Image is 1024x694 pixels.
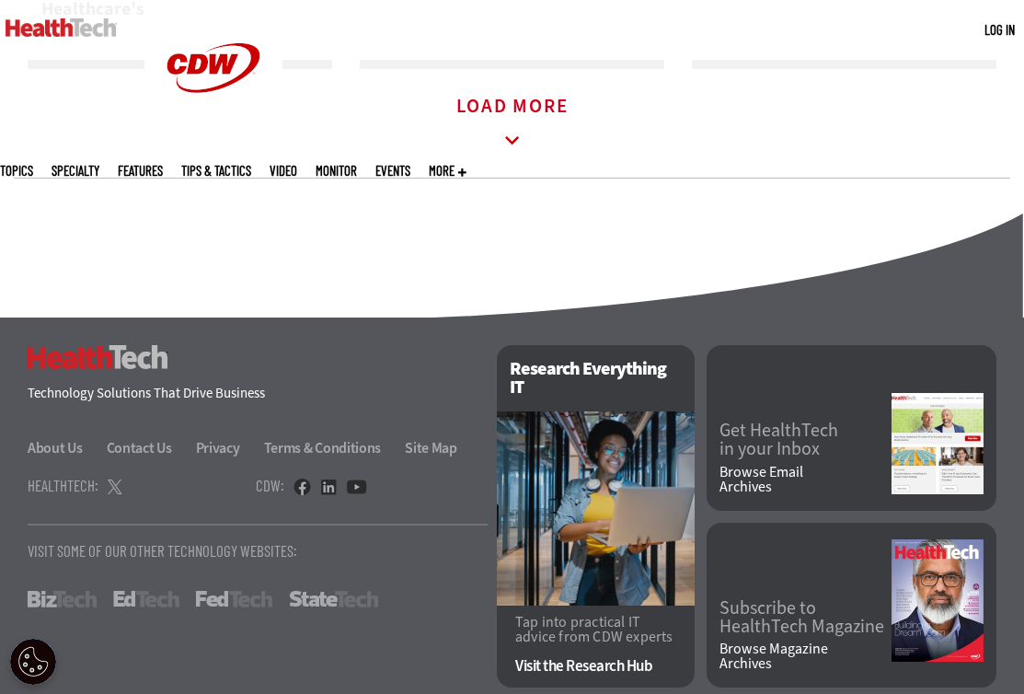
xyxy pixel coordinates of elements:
p: Visit Some Of Our Other Technology Websites: [28,543,488,559]
div: User menu [984,20,1015,40]
h2: Research Everything IT [497,345,695,411]
button: Open Preferences [10,639,56,685]
a: Privacy [196,438,261,457]
a: Events [375,164,410,178]
div: Cookie Settings [10,639,56,685]
a: Browse MagazineArchives [719,642,892,671]
p: Tap into practical IT advice from CDW experts [515,615,676,644]
a: Video [270,164,297,178]
a: Contact Us [107,438,193,457]
span: Specialty [52,164,99,178]
a: CDW [144,121,282,141]
h4: CDW: [256,478,284,493]
a: Get HealthTechin your Inbox [719,422,892,458]
a: Load More [456,99,569,150]
a: EdTech [113,591,179,607]
a: StateTech [289,591,378,607]
h4: Technology Solutions That Drive Business [28,387,488,400]
img: Fall 2025 Cover [892,539,984,662]
img: newsletter screenshot [892,393,984,494]
a: Log in [984,21,1015,38]
img: Home [6,18,117,37]
a: About Us [28,438,104,457]
a: FedTech [196,591,272,607]
a: Tips & Tactics [181,164,251,178]
a: Features [118,164,163,178]
a: Subscribe toHealthTech Magazine [719,599,892,636]
a: Terms & Conditions [264,438,403,457]
a: MonITor [316,164,357,178]
a: Visit the Research Hub [515,658,676,674]
a: BizTech [28,591,97,607]
span: More [429,164,466,178]
a: Site Map [405,438,457,457]
a: Browse EmailArchives [719,465,892,494]
h4: HealthTech: [28,478,98,493]
h3: HealthTech [28,345,168,369]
